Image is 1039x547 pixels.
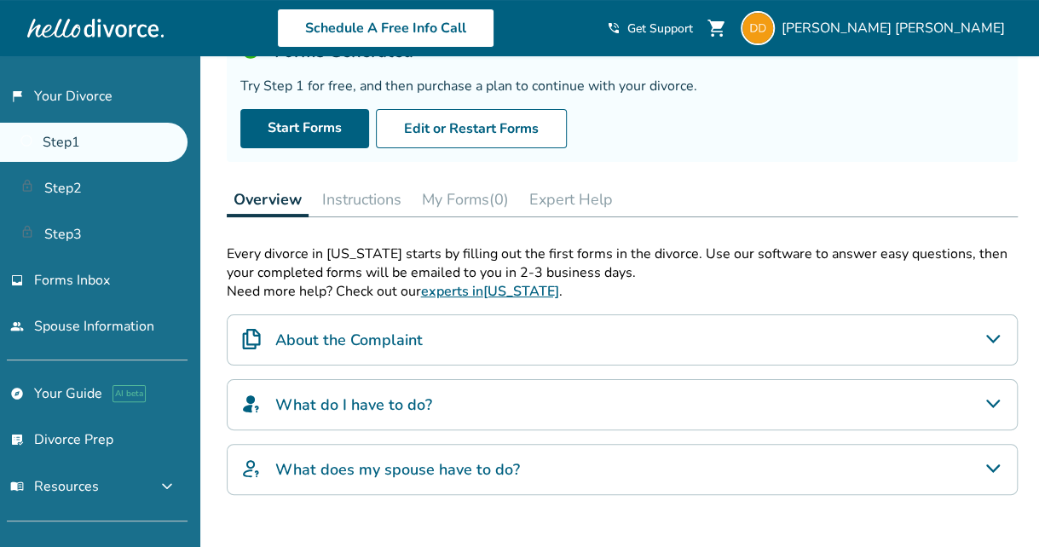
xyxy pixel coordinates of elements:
button: Edit or Restart Forms [376,109,567,148]
span: shopping_cart [707,18,727,38]
h4: About the Complaint [275,329,423,351]
span: phone_in_talk [607,21,621,35]
a: phone_in_talkGet Support [607,20,693,37]
button: Expert Help [522,182,620,216]
span: [PERSON_NAME] [PERSON_NAME] [782,19,1012,37]
h4: What do I have to do? [275,394,432,416]
span: AI beta [113,385,146,402]
span: Get Support [627,20,693,37]
span: inbox [10,273,24,287]
button: Instructions [315,182,408,216]
span: expand_more [157,476,177,497]
a: Start Forms [240,109,369,148]
iframe: Chat Widget [954,465,1039,547]
img: ddewar@gmail.com [741,11,775,45]
span: list_alt_check [10,433,24,446]
img: What does my spouse have to do? [241,458,262,479]
div: What do I have to do? [227,379,1018,430]
div: Try Step 1 for free, and then purchase a plan to continue with your divorce. [240,77,1004,95]
h4: What does my spouse have to do? [275,458,520,481]
span: explore [10,387,24,400]
p: Need more help? Check out our . [227,282,1018,301]
span: people [10,320,24,333]
button: My Forms(0) [415,182,516,216]
div: Every divorce in [US_STATE] starts by filling out the first forms in the divorce. Use our softwar... [227,245,1018,282]
img: About the Complaint [241,329,262,349]
img: What do I have to do? [241,394,262,414]
div: About the Complaint [227,314,1018,366]
span: menu_book [10,480,24,493]
span: flag_2 [10,89,24,103]
div: What does my spouse have to do? [227,444,1018,495]
span: Resources [10,477,99,496]
a: Schedule A Free Info Call [277,9,494,48]
button: Overview [227,182,309,217]
a: experts in[US_STATE] [421,282,559,301]
span: Forms Inbox [34,271,110,290]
